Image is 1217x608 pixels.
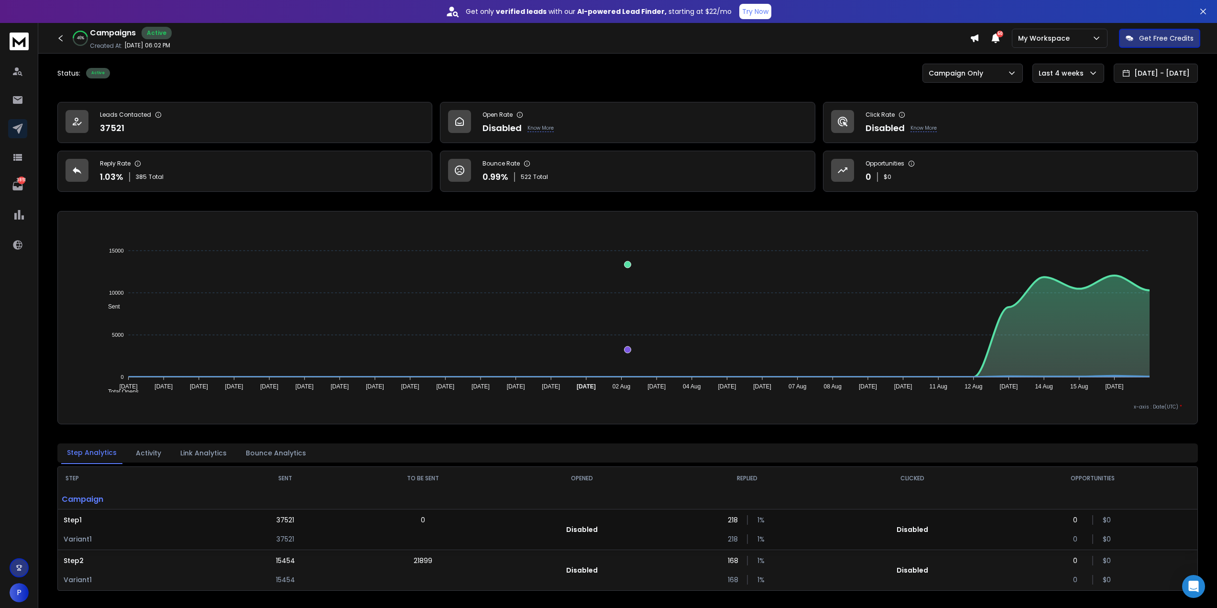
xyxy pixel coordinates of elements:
p: 46 % [77,35,84,41]
h1: Campaigns [90,27,136,39]
tspan: 10000 [109,290,124,296]
tspan: [DATE] [859,383,877,390]
p: x-axis : Date(UTC) [73,403,1182,410]
p: 0 [866,170,871,184]
p: 218 [728,515,737,525]
p: 1 % [757,556,767,565]
tspan: [DATE] [577,383,596,390]
p: 0 [1073,515,1083,525]
p: Campaign Only [929,68,987,78]
a: Opportunities0$0 [823,151,1198,192]
div: Active [86,68,110,78]
th: OPPORTUNITIES [988,467,1197,490]
p: 1 % [757,515,767,525]
a: Open RateDisabledKnow More [440,102,815,143]
tspan: [DATE] [436,383,454,390]
tspan: 11 Aug [930,383,947,390]
th: STEP [58,467,231,490]
p: My Workspace [1018,33,1074,43]
tspan: [DATE] [1105,383,1123,390]
tspan: [DATE] [647,383,666,390]
tspan: [DATE] [401,383,419,390]
tspan: [DATE] [296,383,314,390]
p: 15454 [276,575,295,585]
p: 0 [1073,534,1083,544]
span: Total [149,173,164,181]
tspan: [DATE] [718,383,736,390]
p: 0 [421,515,425,525]
button: Bounce Analytics [240,442,312,464]
p: 168 [728,575,737,585]
p: Variant 1 [64,575,226,585]
p: $ 0 [884,173,891,181]
p: 0 [1073,556,1083,565]
button: Step Analytics [61,442,122,464]
p: 37521 [100,122,124,135]
p: 3851 [18,177,25,184]
tspan: [DATE] [120,383,138,390]
tspan: [DATE] [154,383,173,390]
tspan: [DATE] [894,383,912,390]
a: Leads Contacted37521 [57,102,432,143]
button: Try Now [739,4,771,19]
p: $ 0 [1103,556,1112,565]
tspan: 5000 [112,332,123,338]
p: Leads Contacted [100,111,151,119]
tspan: [DATE] [753,383,771,390]
p: Get Free Credits [1139,33,1194,43]
p: 37521 [276,534,294,544]
p: 1.03 % [100,170,123,184]
tspan: [DATE] [471,383,490,390]
span: Total [533,173,548,181]
p: 21899 [414,556,432,565]
span: 385 [136,173,147,181]
p: Know More [910,124,937,132]
p: Bounce Rate [482,160,520,167]
p: Created At: [90,42,122,50]
p: $ 0 [1103,515,1112,525]
tspan: [DATE] [542,383,560,390]
span: 50 [997,31,1003,37]
p: 168 [728,556,737,565]
p: Click Rate [866,111,895,119]
a: Click RateDisabledKnow More [823,102,1198,143]
button: Link Analytics [175,442,232,464]
p: Opportunities [866,160,904,167]
button: P [10,583,29,602]
strong: verified leads [496,7,547,16]
tspan: 08 Aug [824,383,842,390]
p: Know More [527,124,554,132]
button: [DATE] - [DATE] [1114,64,1198,83]
p: $ 0 [1103,575,1112,585]
span: Total Opens [101,388,139,395]
th: CLICKED [837,467,988,490]
a: 3851 [8,177,27,196]
div: Active [142,27,172,39]
p: Disabled [897,525,928,534]
p: Campaign [58,490,231,509]
div: Open Intercom Messenger [1182,575,1205,598]
p: 0.99 % [482,170,508,184]
tspan: [DATE] [366,383,384,390]
p: [DATE] 06:02 PM [124,42,170,49]
tspan: [DATE] [1000,383,1018,390]
button: Activity [130,442,167,464]
img: logo [10,33,29,50]
p: Disabled [566,565,598,575]
tspan: 12 Aug [965,383,982,390]
tspan: 15 Aug [1070,383,1088,390]
tspan: [DATE] [225,383,243,390]
p: Variant 1 [64,534,226,544]
p: 0 [1073,575,1083,585]
button: Get Free Credits [1119,29,1200,48]
p: Disabled [482,122,522,135]
tspan: 14 Aug [1035,383,1053,390]
p: Try Now [742,7,768,16]
tspan: 04 Aug [683,383,701,390]
p: Get only with our starting at $22/mo [466,7,732,16]
p: Reply Rate [100,160,131,167]
span: Sent [101,303,120,310]
strong: AI-powered Lead Finder, [577,7,667,16]
p: Status: [57,68,80,78]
